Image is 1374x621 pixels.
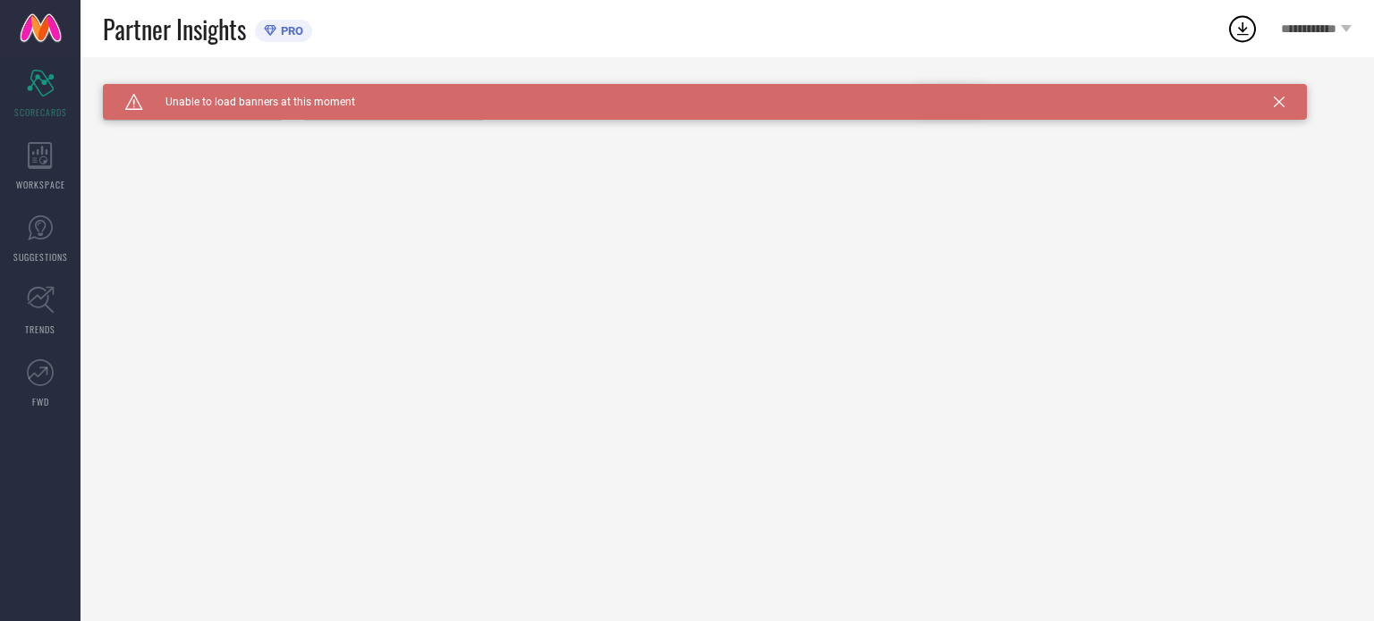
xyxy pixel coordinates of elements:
span: TRENDS [25,323,55,336]
span: Partner Insights [103,11,246,47]
div: Open download list [1226,13,1259,45]
span: WORKSPACE [16,178,65,191]
span: FWD [32,395,49,408]
div: Brand [103,84,282,97]
span: Unable to load banners at this moment [143,96,355,108]
span: PRO [276,24,303,38]
span: SUGGESTIONS [13,250,68,264]
span: SCORECARDS [14,105,67,119]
